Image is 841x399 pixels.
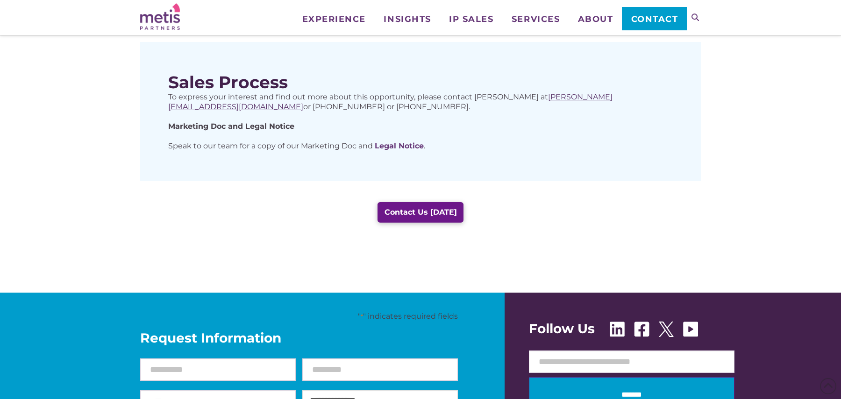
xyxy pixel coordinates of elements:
[529,322,595,335] span: Follow Us
[634,322,649,337] img: Facebook
[168,92,548,101] span: To express your interest and find out more about this opportunity, please contact [PERSON_NAME] at
[378,202,463,223] a: Contact Us [DATE]
[683,322,698,337] img: Youtube
[449,15,493,23] span: IP Sales
[140,3,180,30] img: Metis Partners
[303,102,470,111] span: or [PHONE_NUMBER] or [PHONE_NUMBER].
[659,322,674,337] img: X
[622,7,687,30] a: Contact
[168,141,673,151] p: Speak to our team for a copy of our Marketing Doc and .
[610,322,625,337] img: Linkedin
[168,72,288,92] strong: Sales Process
[820,378,836,394] span: Back to Top
[140,331,458,344] span: Request Information
[578,15,613,23] span: About
[384,15,431,23] span: Insights
[375,141,424,150] a: Legal Notice
[512,15,560,23] span: Services
[302,15,366,23] span: Experience
[385,209,457,216] span: Contact Us [DATE]
[631,15,678,23] span: Contact
[168,122,294,131] strong: Marketing Doc and Legal Notice
[140,311,458,322] p: " " indicates required fields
